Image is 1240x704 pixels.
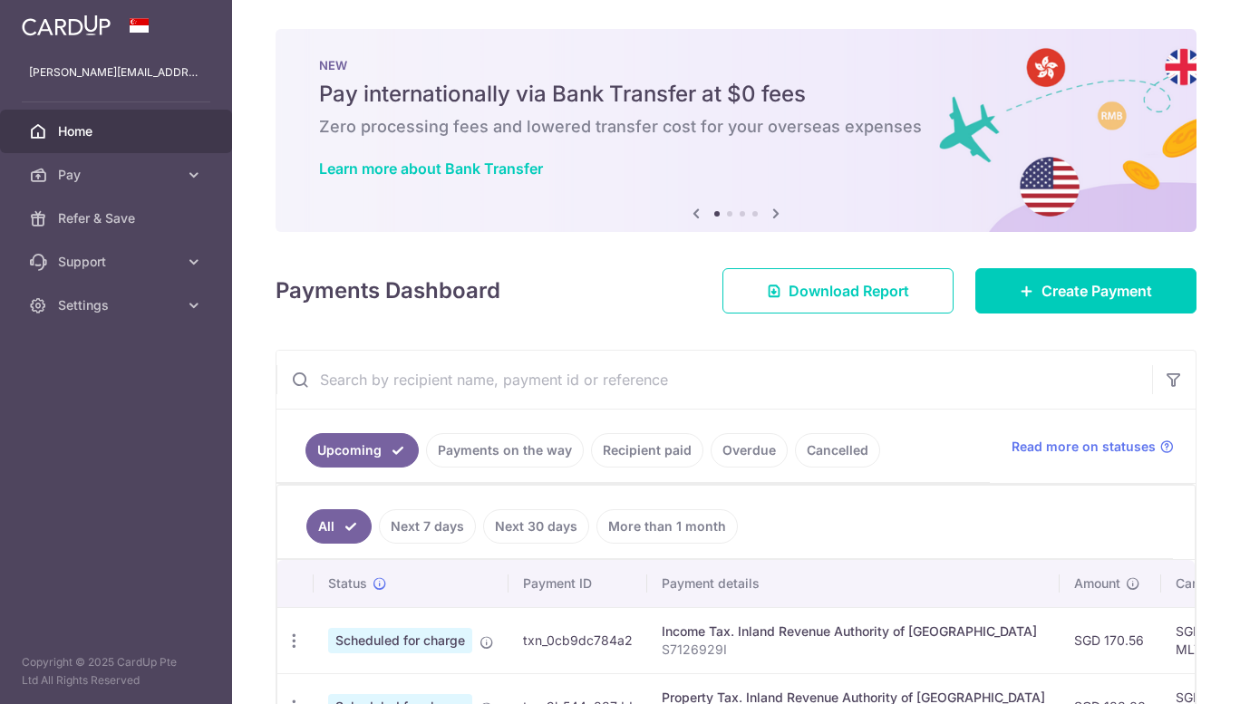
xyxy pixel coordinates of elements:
a: Recipient paid [591,433,703,468]
th: Payment ID [509,560,647,607]
a: Upcoming [305,433,419,468]
td: SGD 170.56 [1060,607,1161,673]
a: Cancelled [795,433,880,468]
div: Income Tax. Inland Revenue Authority of [GEOGRAPHIC_DATA] [662,622,1045,641]
a: Download Report [722,268,954,313]
a: Read more on statuses [1012,438,1174,456]
span: Home [58,122,178,140]
span: Status [328,574,367,593]
span: Pay [58,166,178,184]
span: Settings [58,296,178,314]
p: NEW [319,58,1153,72]
span: Create Payment [1041,280,1152,302]
a: Learn more about Bank Transfer [319,159,543,178]
h6: Zero processing fees and lowered transfer cost for your overseas expenses [319,116,1153,138]
img: CardUp [22,14,111,36]
a: Payments on the way [426,433,584,468]
span: Refer & Save [58,209,178,227]
a: Create Payment [975,268,1196,313]
p: S7126929I [662,641,1045,659]
td: txn_0cb9dc784a2 [509,607,647,673]
a: More than 1 month [596,509,738,544]
span: Amount [1074,574,1120,593]
span: Read more on statuses [1012,438,1156,456]
h5: Pay internationally via Bank Transfer at $0 fees [319,80,1153,109]
a: Overdue [711,433,788,468]
a: Next 7 days [379,509,476,544]
input: Search by recipient name, payment id or reference [276,351,1152,409]
span: Download Report [789,280,909,302]
img: Bank transfer banner [276,29,1196,232]
span: Scheduled for charge [328,628,472,653]
p: [PERSON_NAME][EMAIL_ADDRESS][DOMAIN_NAME] [29,63,203,82]
a: All [306,509,372,544]
span: Support [58,253,178,271]
a: Next 30 days [483,509,589,544]
h4: Payments Dashboard [276,275,500,307]
th: Payment details [647,560,1060,607]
